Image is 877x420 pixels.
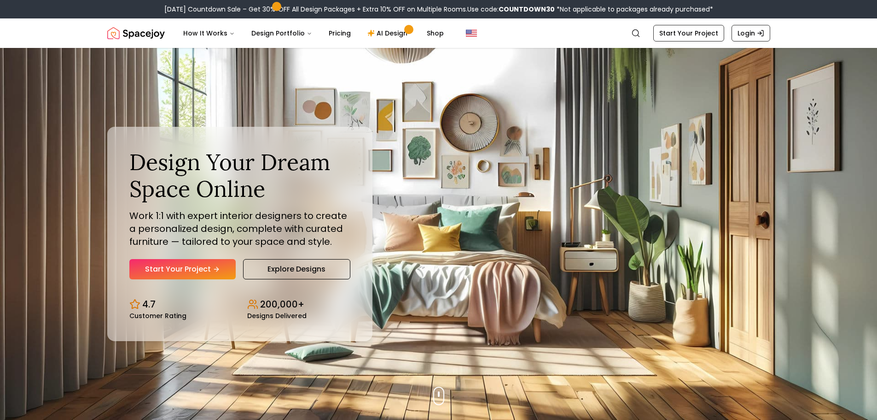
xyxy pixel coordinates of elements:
[107,24,165,42] a: Spacejoy
[129,149,350,202] h1: Design Your Dream Space Online
[129,313,186,319] small: Customer Rating
[732,25,770,41] a: Login
[107,18,770,48] nav: Global
[129,290,350,319] div: Design stats
[176,24,242,42] button: How It Works
[466,28,477,39] img: United States
[360,24,418,42] a: AI Design
[260,298,304,311] p: 200,000+
[107,24,165,42] img: Spacejoy Logo
[142,298,156,311] p: 4.7
[555,5,713,14] span: *Not applicable to packages already purchased*
[467,5,555,14] span: Use code:
[176,24,451,42] nav: Main
[129,209,350,248] p: Work 1:1 with expert interior designers to create a personalized design, complete with curated fu...
[419,24,451,42] a: Shop
[164,5,713,14] div: [DATE] Countdown Sale – Get 30% OFF All Design Packages + Extra 10% OFF on Multiple Rooms.
[243,259,350,279] a: Explore Designs
[244,24,319,42] button: Design Portfolio
[129,259,236,279] a: Start Your Project
[321,24,358,42] a: Pricing
[653,25,724,41] a: Start Your Project
[499,5,555,14] b: COUNTDOWN30
[247,313,307,319] small: Designs Delivered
